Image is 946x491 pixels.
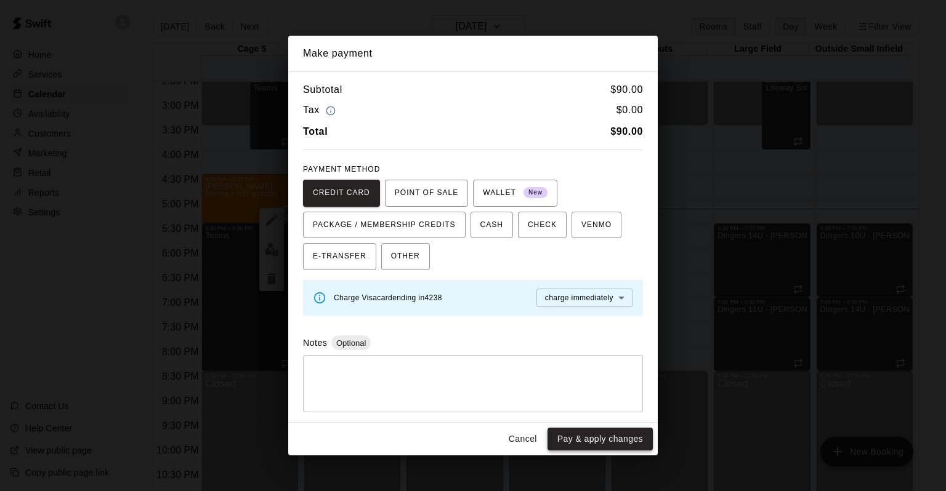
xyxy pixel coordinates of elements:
b: Total [303,126,328,137]
span: New [524,185,548,201]
span: Charge Visa card ending in 4238 [334,293,442,302]
span: charge immediately [545,293,613,302]
button: PACKAGE / MEMBERSHIP CREDITS [303,212,466,239]
button: POINT OF SALE [385,180,468,207]
button: VENMO [572,212,621,239]
span: POINT OF SALE [395,183,458,203]
button: OTHER [381,243,430,270]
h6: $ 90.00 [610,82,643,98]
span: Optional [331,338,371,348]
label: Notes [303,338,327,348]
span: VENMO [581,215,612,235]
span: PACKAGE / MEMBERSHIP CREDITS [313,215,456,235]
h6: $ 0.00 [617,102,643,119]
span: WALLET [483,183,548,203]
button: Cancel [503,428,543,450]
h2: Make payment [288,36,658,71]
span: OTHER [391,247,420,266]
h6: Subtotal [303,82,342,98]
span: CHECK [528,215,557,235]
button: CASH [471,212,513,239]
button: Pay & apply changes [548,428,653,450]
h6: Tax [303,102,339,119]
span: PAYMENT METHOD [303,165,380,174]
button: WALLET New [473,180,557,207]
button: CHECK [518,212,567,239]
span: CASH [480,215,503,235]
button: E-TRANSFER [303,243,376,270]
b: $ 90.00 [610,126,643,137]
span: E-TRANSFER [313,247,366,266]
span: CREDIT CARD [313,183,370,203]
button: CREDIT CARD [303,180,380,207]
